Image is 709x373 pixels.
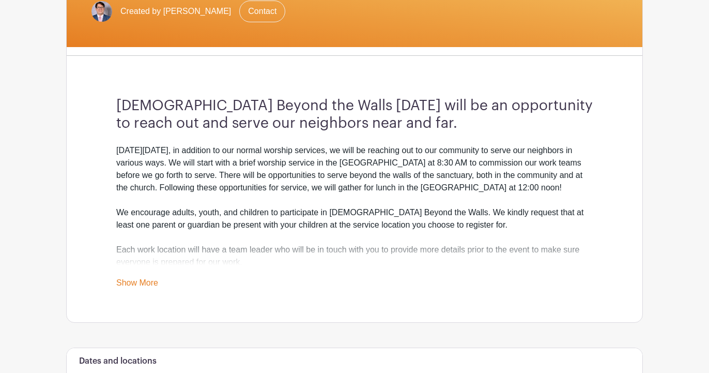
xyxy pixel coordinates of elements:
a: Contact [239,1,285,22]
a: Show More [116,278,158,291]
div: [DATE][DATE], in addition to our normal worship services, we will be reaching out to our communit... [116,144,593,268]
h3: [DEMOGRAPHIC_DATA] Beyond the Walls [DATE] will be an opportunity to reach out and serve our neig... [116,97,593,132]
img: T.%20Moore%20Headshot%202024.jpg [91,1,112,22]
h6: Dates and locations [79,356,157,366]
span: Created by [PERSON_NAME] [120,5,231,18]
